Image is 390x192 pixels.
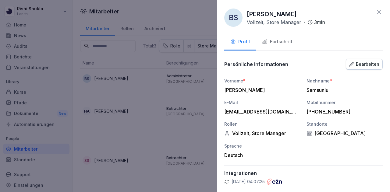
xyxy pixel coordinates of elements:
div: [PHONE_NUMBER] [307,109,380,115]
div: Fortschritt [262,38,292,45]
img: e2n.png [267,179,282,185]
div: [PERSON_NAME] [224,87,297,93]
div: BS [224,9,243,27]
div: [GEOGRAPHIC_DATA] [307,130,383,136]
div: Vollzeit, Store Manager [224,130,300,136]
div: Nachname [307,78,383,84]
div: Bearbeiten [349,61,379,68]
div: Vorname [224,78,300,84]
p: Integrationen [224,170,383,176]
div: Samsunlu [307,87,380,93]
div: [EMAIL_ADDRESS][DOMAIN_NAME] [224,109,297,115]
p: [DATE] 04:07:25 [232,179,265,185]
div: Standorte [307,121,383,127]
div: E-Mail [224,99,300,106]
div: Rollen [224,121,300,127]
p: 3 min [314,19,325,26]
p: Persönliche informationen [224,61,288,67]
button: Bearbeiten [346,59,383,70]
button: Fortschritt [256,34,299,51]
div: Profil [230,38,250,45]
p: [PERSON_NAME] [247,9,297,19]
button: Profil [224,34,256,51]
div: Mobilnummer [307,99,383,106]
div: Sprache [224,143,300,149]
div: · [247,19,325,26]
div: Deutsch [224,152,300,158]
p: Vollzeit, Store Manager [247,19,301,26]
